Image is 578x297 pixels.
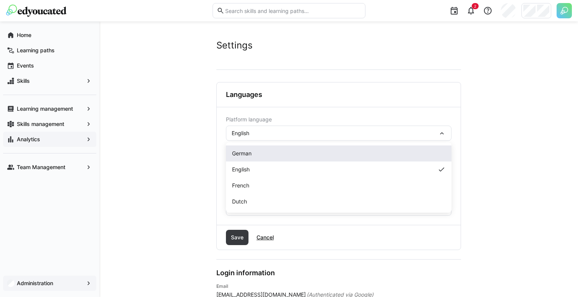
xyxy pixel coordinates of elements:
button: Save [226,230,248,245]
span: German [232,150,252,157]
span: Dutch [232,198,247,205]
input: Search skills and learning paths… [224,7,361,14]
span: English [232,129,249,137]
span: Platform language [226,116,272,123]
h3: Login information [216,269,275,277]
span: English [232,166,250,173]
h4: Email [216,283,461,289]
h2: Settings [216,40,461,51]
button: Cancel [252,230,279,245]
span: Cancel [255,234,275,241]
h3: Languages [226,90,262,99]
span: Save [230,234,245,241]
span: 2 [474,4,476,8]
span: French [232,182,249,189]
